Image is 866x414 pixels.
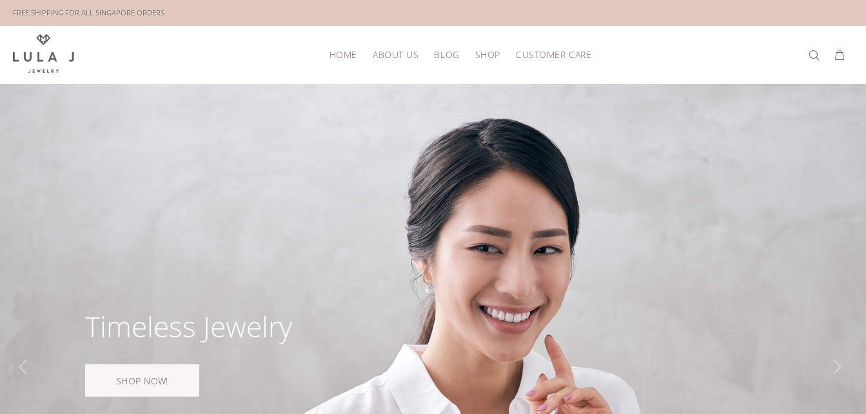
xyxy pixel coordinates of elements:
a: Shop [467,44,508,64]
a: SHOP NOW! [85,364,199,397]
a: Customer Care [508,44,591,64]
span: HOME [330,50,357,59]
span: Customer Care [516,50,591,59]
span: Shop [475,50,500,59]
a: HOME [322,44,365,64]
a: About Us [365,44,426,64]
span: Blog [434,50,459,59]
a: Blog [426,44,467,64]
span: About Us [373,50,418,59]
div: Timeless Jewelry [85,312,292,340]
div: FREE SHIPPING FOR ALL SINGAPORE ORDERS [13,6,164,20]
